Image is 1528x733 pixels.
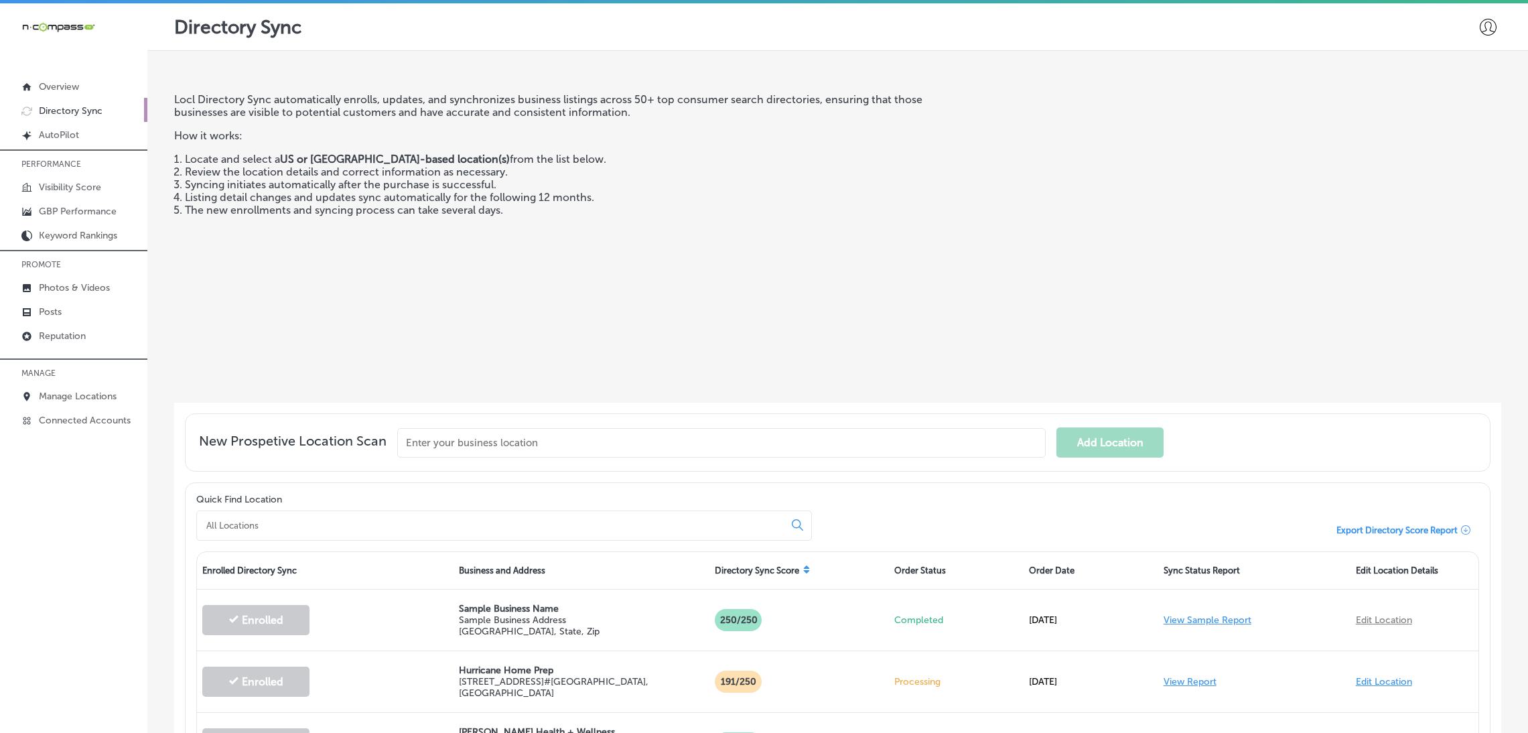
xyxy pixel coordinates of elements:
[39,105,102,117] p: Directory Sync
[459,676,705,699] p: [STREET_ADDRESS] #[GEOGRAPHIC_DATA], [GEOGRAPHIC_DATA]
[1024,552,1158,589] div: Order Date
[39,129,79,141] p: AutoPilot
[39,206,117,217] p: GBP Performance
[202,667,309,697] button: Enrolled
[459,603,705,614] p: Sample Business Name
[454,552,710,589] div: Business and Address
[975,93,1501,389] iframe: Locl: Directory Sync Overview
[1158,552,1350,589] div: Sync Status Report
[1024,601,1158,639] div: [DATE]
[1024,663,1158,701] div: [DATE]
[202,605,309,635] button: Enrolled
[39,282,110,293] p: Photos & Videos
[185,191,964,204] li: Listing detail changes and updates sync automatically for the following 12 months.
[197,552,454,589] div: Enrolled Directory Sync
[39,230,117,241] p: Keyword Rankings
[39,391,117,402] p: Manage Locations
[21,21,95,34] img: 660ab0bf-5cc7-4cb8-ba1c-48b5ae0f18e60NCTV_CLogo_TV_Black_-500x88.png
[709,552,889,589] div: Directory Sync Score
[459,614,705,626] p: Sample Business Address
[174,119,964,142] p: How it works:
[185,178,964,191] li: Syncing initiates automatically after the purchase is successful.
[1356,614,1412,626] a: Edit Location
[185,204,964,216] li: The new enrollments and syncing process can take several days.
[185,165,964,178] li: Review the location details and correct information as necessary.
[1356,676,1412,687] a: Edit Location
[397,428,1046,458] input: Enter your business location
[205,519,781,531] input: All Locations
[894,676,1018,687] p: Processing
[39,415,131,426] p: Connected Accounts
[174,16,301,38] p: Directory Sync
[196,494,282,505] label: Quick Find Location
[39,81,79,92] p: Overview
[889,552,1024,589] div: Order Status
[39,182,101,193] p: Visibility Score
[715,609,762,631] p: 250/250
[174,93,964,119] p: Locl Directory Sync automatically enrolls, updates, and synchronizes business listings across 50+...
[459,665,705,676] p: Hurricane Home Prep
[1164,676,1217,687] a: View Report
[1056,427,1164,458] button: Add Location
[199,433,387,458] span: New Prospetive Location Scan
[459,626,705,637] p: [GEOGRAPHIC_DATA], State, Zip
[39,330,86,342] p: Reputation
[280,153,510,165] strong: US or [GEOGRAPHIC_DATA]-based location(s)
[1336,525,1458,535] span: Export Directory Score Report
[39,306,62,318] p: Posts
[715,671,762,693] p: 191 /250
[1350,552,1478,589] div: Edit Location Details
[1164,614,1251,626] a: View Sample Report
[185,153,964,165] li: Locate and select a from the list below.
[894,614,1018,626] p: Completed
